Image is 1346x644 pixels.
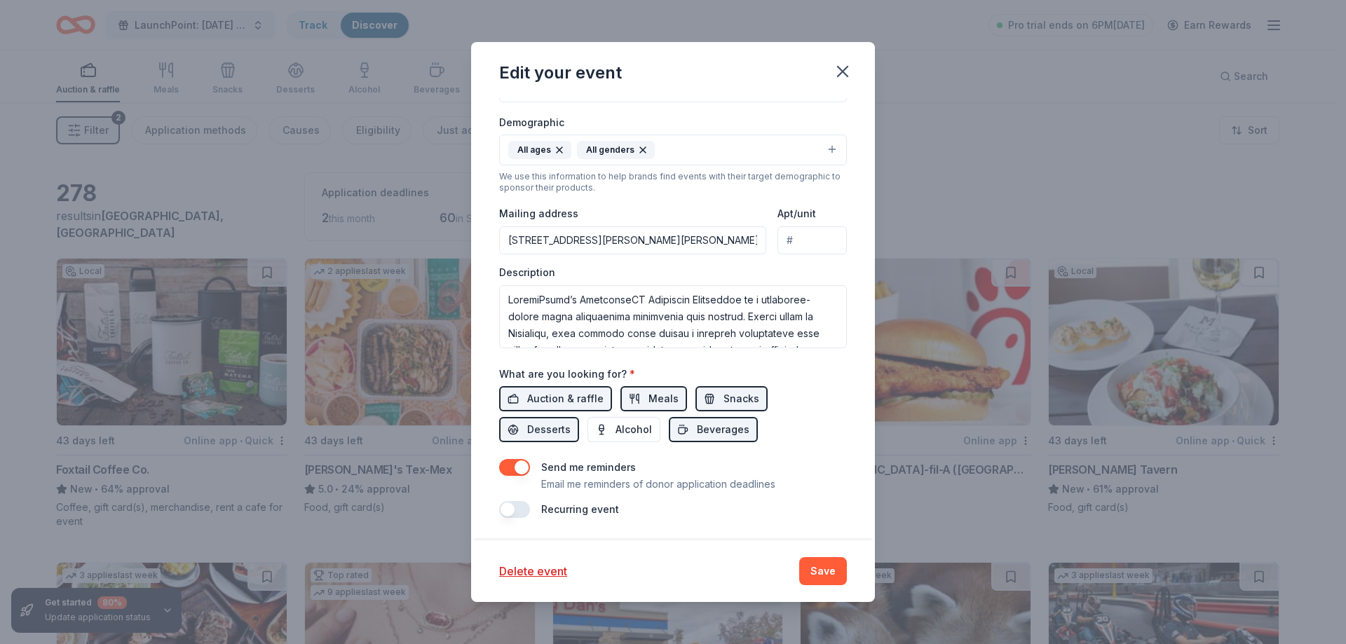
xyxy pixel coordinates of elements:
div: All genders [577,141,655,159]
span: Beverages [697,421,749,438]
button: Meals [620,386,687,411]
button: Desserts [499,417,579,442]
span: Meals [648,390,679,407]
button: Alcohol [587,417,660,442]
input: Enter a US address [499,226,766,254]
label: Apt/unit [777,207,816,221]
span: Snacks [723,390,759,407]
button: Snacks [695,386,768,411]
button: Save [799,557,847,585]
label: Description [499,266,555,280]
p: Email me reminders of donor application deadlines [541,476,775,493]
label: Demographic [499,116,564,130]
div: All ages [508,141,571,159]
span: Alcohol [616,421,652,438]
button: All agesAll genders [499,135,847,165]
label: What are you looking for? [499,367,635,381]
div: We use this information to help brands find events with their target demographic to sponsor their... [499,171,847,193]
label: Mailing address [499,207,578,221]
label: Send me reminders [541,461,636,473]
button: Beverages [669,417,758,442]
span: Desserts [527,421,571,438]
input: # [777,226,847,254]
div: Edit your event [499,62,622,84]
button: Auction & raffle [499,386,612,411]
textarea: LoremiPsumd’s AmetconseCT Adipiscin Elitseddoe te i utlaboree-dolore magna aliquaenima minimvenia... [499,285,847,348]
span: Auction & raffle [527,390,604,407]
button: Delete event [499,563,567,580]
label: Recurring event [541,503,619,515]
